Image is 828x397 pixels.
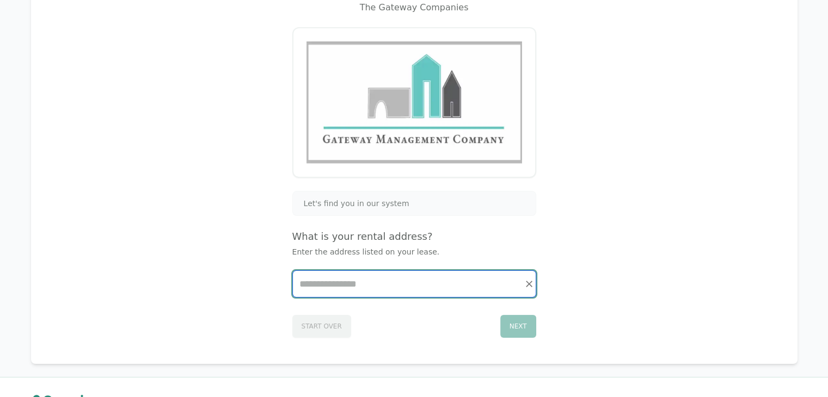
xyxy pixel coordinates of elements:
[44,1,784,14] div: The Gateway Companies
[293,271,536,297] input: Start typing...
[304,198,409,209] span: Let's find you in our system
[522,276,537,291] button: Clear
[306,41,522,164] img: Gateway Management
[292,246,536,257] p: Enter the address listed on your lease.
[292,229,536,244] h4: What is your rental address?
